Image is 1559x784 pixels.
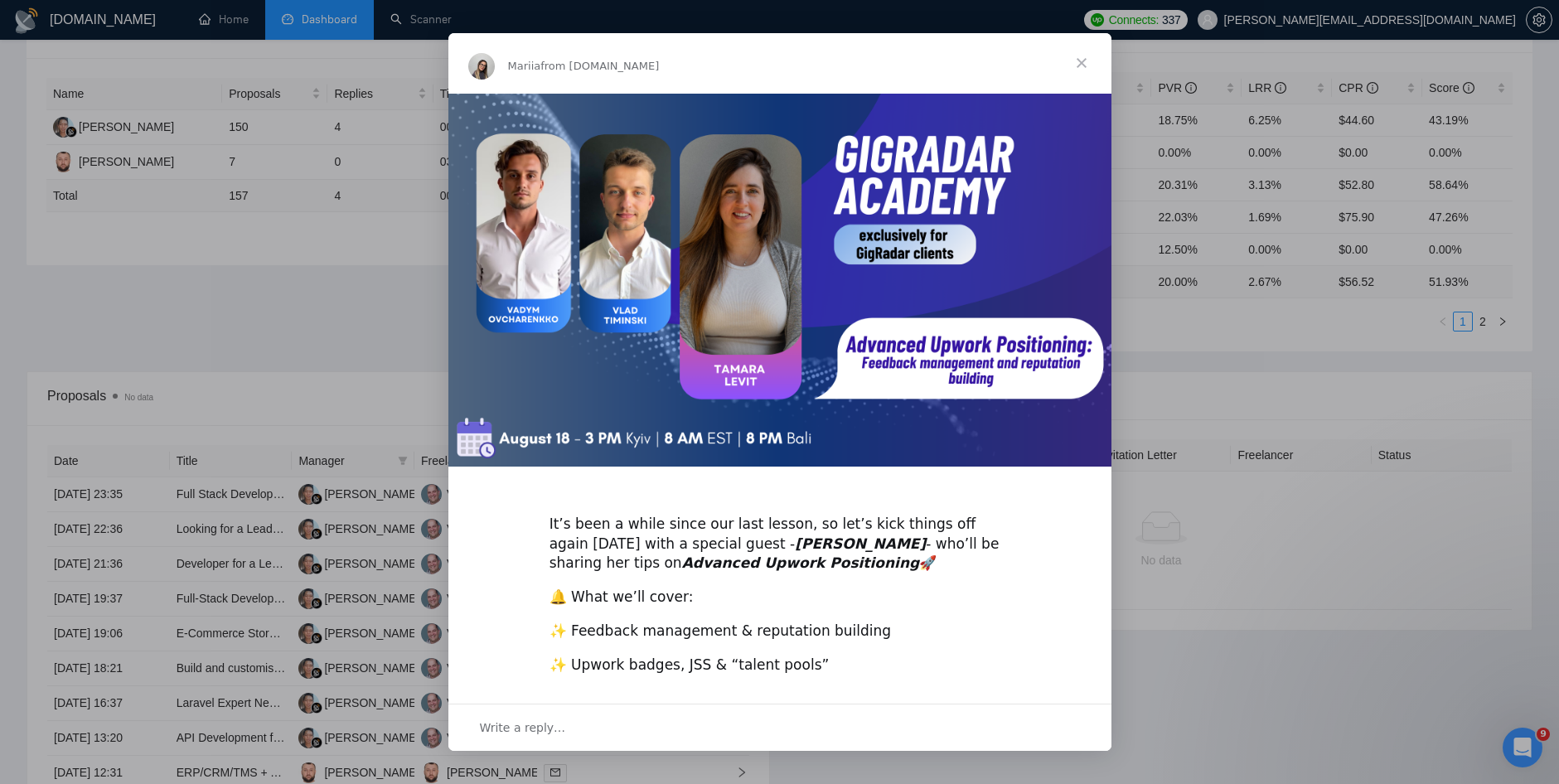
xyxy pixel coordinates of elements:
div: ✨ Working with multiple profiles & agencies [550,690,1010,709]
span: Write a reply… [480,717,566,738]
div: ✨ Upwork badges, JSS & “talent pools” [550,656,1010,675]
img: Profile image for Mariia [468,53,495,80]
span: from [DOMAIN_NAME] [540,60,659,72]
div: 🔔 What we’ll cover: [550,588,1010,607]
i: [PERSON_NAME] [795,535,926,552]
span: Mariia [508,60,541,72]
div: ​It’s been a while since our last lesson, so let’s kick things off again [DATE] with a special gu... [550,495,1010,573]
div: Open conversation and reply [448,704,1111,751]
span: Close [1052,33,1111,93]
i: Advanced Upwork Positioning [682,554,920,571]
div: ✨ Feedback management & reputation building [550,622,1010,641]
